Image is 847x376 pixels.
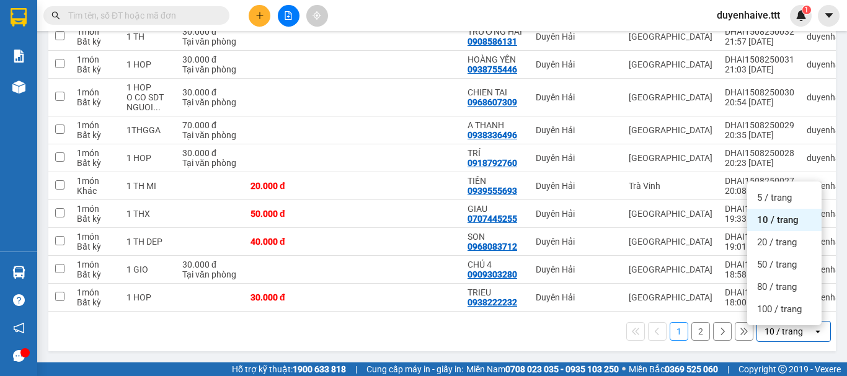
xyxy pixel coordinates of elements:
[293,364,346,374] strong: 1900 633 818
[126,265,170,274] div: 1 GIO
[13,350,25,362] span: message
[536,265,616,274] div: Duyên Hải
[182,37,238,46] div: Tại văn phòng
[251,292,313,302] div: 30.000 đ
[77,204,114,214] div: 1 món
[153,102,161,112] span: ...
[232,362,346,376] span: Hỗ trợ kỹ thuật:
[77,27,114,37] div: 1 món
[182,260,238,269] div: 30.000 đ
[468,204,523,214] div: GIAU
[81,53,206,71] div: 0908586131
[536,237,616,247] div: Duyên Hải
[725,27,794,37] div: DHAI1508250032
[536,181,616,191] div: Duyên Hải
[251,209,313,219] div: 50.000 đ
[665,364,718,374] strong: 0369 525 060
[468,27,523,37] div: TRƯỜNG HẢI
[11,8,27,27] img: logo-vxr
[9,79,29,92] span: CR :
[284,11,293,20] span: file-add
[725,120,794,130] div: DHAI1508250029
[468,242,517,251] div: 0968083712
[725,260,794,269] div: DHAI1508250024
[81,11,206,38] div: [GEOGRAPHIC_DATA]
[536,209,616,219] div: Duyên Hải
[77,176,114,186] div: 1 món
[536,59,616,69] div: Duyên Hải
[468,269,517,279] div: 0909303280
[77,37,114,46] div: Bất kỳ
[622,367,626,372] span: ⚪️
[77,297,114,307] div: Bất kỳ
[629,92,712,102] div: [GEOGRAPHIC_DATA]
[77,97,114,107] div: Bất kỳ
[765,325,803,338] div: 10 / trang
[629,153,712,163] div: [GEOGRAPHIC_DATA]
[251,237,313,247] div: 40.000 đ
[77,232,114,242] div: 1 món
[757,236,797,248] span: 20 / trang
[629,32,712,42] div: [GEOGRAPHIC_DATA]
[468,120,523,130] div: A THANH
[77,287,114,297] div: 1 món
[778,365,787,374] span: copyright
[366,362,463,376] span: Cung cấp máy in - giấy in:
[468,37,517,46] div: 0908586131
[182,87,238,97] div: 30.000 đ
[126,59,170,69] div: 1 HOP
[802,6,811,14] sup: 1
[77,214,114,224] div: Bất kỳ
[468,287,523,297] div: TRIEU
[725,130,794,140] div: 20:35 [DATE]
[9,78,74,93] div: 30.000
[757,191,792,204] span: 5 / trang
[725,64,794,74] div: 21:03 [DATE]
[629,59,712,69] div: [GEOGRAPHIC_DATA]
[77,130,114,140] div: Bất kỳ
[77,260,114,269] div: 1 món
[468,214,517,224] div: 0707445255
[468,55,523,64] div: HOÀNG YẾN
[468,148,523,158] div: TRÍ
[725,242,794,251] div: 19:01 [DATE]
[278,5,299,27] button: file-add
[629,181,712,191] div: Trà Vinh
[629,125,712,135] div: [GEOGRAPHIC_DATA]
[725,287,794,297] div: DHAI1508250023
[707,7,790,23] span: duyenhaive.ttt
[68,9,215,22] input: Tìm tên, số ĐT hoặc mã đơn
[182,120,238,130] div: 70.000 đ
[468,260,523,269] div: CHÚ 4
[182,269,238,279] div: Tại văn phòng
[182,148,238,158] div: 30.000 đ
[747,181,822,325] ul: Menu
[725,186,794,196] div: 20:08 [DATE]
[725,176,794,186] div: DHAI1508250027
[505,364,619,374] strong: 0708 023 035 - 0935 103 250
[629,362,718,376] span: Miền Bắc
[725,232,794,242] div: DHAI1508250025
[725,297,794,307] div: 18:00 [DATE]
[182,27,238,37] div: 30.000 đ
[629,237,712,247] div: [GEOGRAPHIC_DATA]
[468,176,523,186] div: TIỀN
[12,266,25,279] img: warehouse-icon
[126,237,170,247] div: 1 TH DEP
[466,362,619,376] span: Miền Nam
[468,232,523,242] div: SON
[182,64,238,74] div: Tại văn phòng
[182,158,238,168] div: Tại văn phòng
[77,120,114,130] div: 1 món
[77,269,114,279] div: Bất kỳ
[12,81,25,94] img: warehouse-icon
[725,214,794,224] div: 19:33 [DATE]
[255,11,264,20] span: plus
[13,322,25,334] span: notification
[725,148,794,158] div: DHAI1508250028
[725,269,794,279] div: 18:58 [DATE]
[670,322,688,341] button: 1
[725,204,794,214] div: DHAI1508250026
[757,214,799,226] span: 10 / trang
[182,97,238,107] div: Tại văn phòng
